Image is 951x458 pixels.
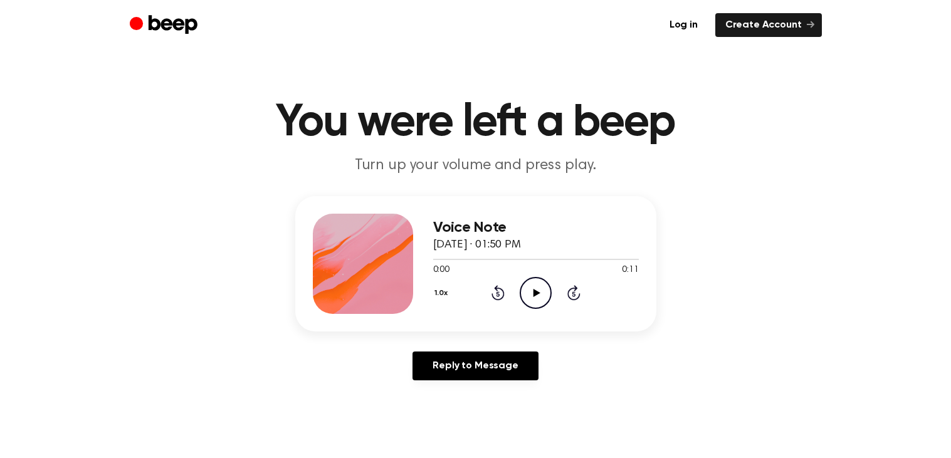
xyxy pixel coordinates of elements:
[433,219,639,236] h3: Voice Note
[433,283,453,304] button: 1.0x
[433,264,449,277] span: 0:00
[715,13,822,37] a: Create Account
[659,13,708,37] a: Log in
[433,239,521,251] span: [DATE] · 01:50 PM
[412,351,538,380] a: Reply to Message
[622,264,638,277] span: 0:11
[235,155,717,176] p: Turn up your volume and press play.
[155,100,797,145] h1: You were left a beep
[130,13,201,38] a: Beep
